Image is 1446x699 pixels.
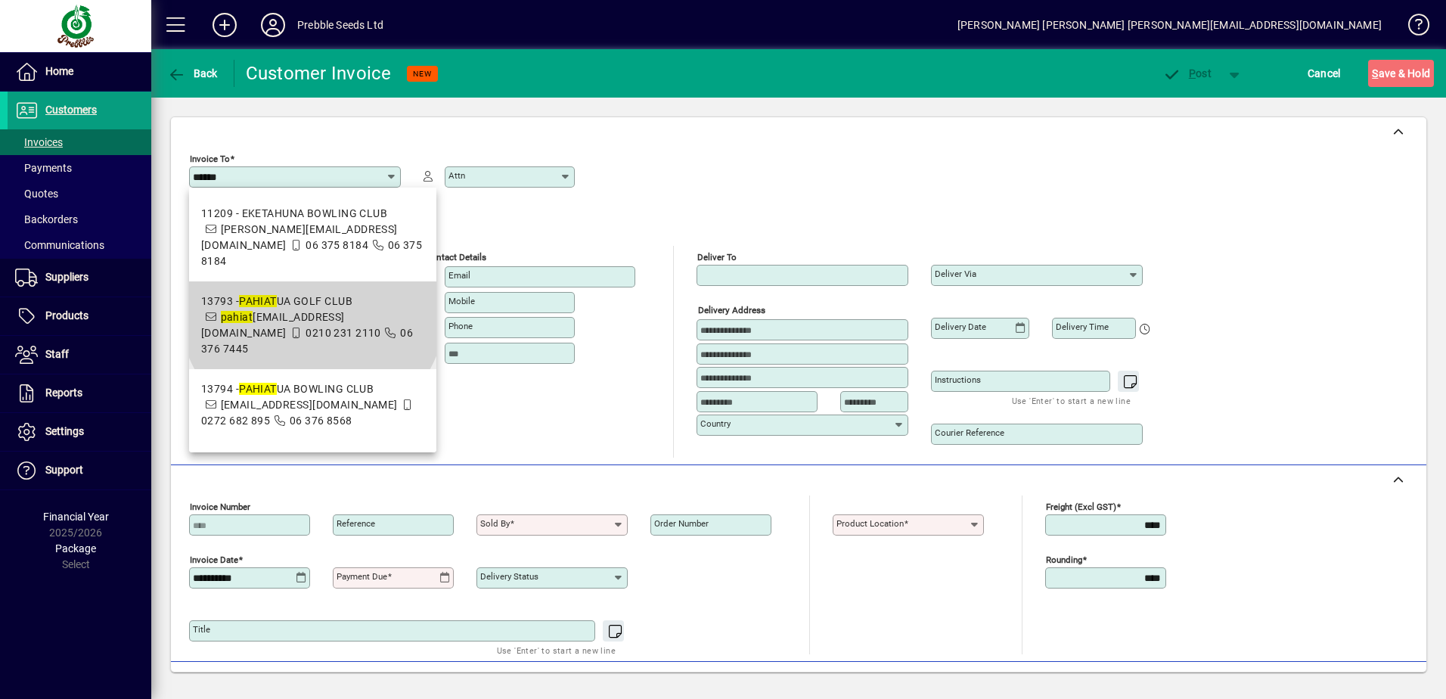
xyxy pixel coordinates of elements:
a: Reports [8,374,151,412]
a: Invoices [8,129,151,155]
span: Invoices [15,136,63,148]
span: ost [1162,67,1212,79]
mat-hint: Use 'Enter' to start a new line [1012,392,1131,409]
span: Package [55,542,96,555]
span: P [1189,67,1196,79]
span: 06 375 8184 [306,239,368,251]
button: Post [1155,60,1219,87]
mat-label: Title [193,624,210,635]
span: Quotes [15,188,58,200]
mat-label: Mobile [448,296,475,306]
span: Product [1323,671,1385,695]
button: Profile [249,11,297,39]
a: Support [8,452,151,489]
span: Home [45,65,73,77]
em: pahiat [221,311,253,323]
mat-label: Invoice number [190,502,250,512]
span: Cancel [1308,61,1341,85]
em: PAHIAT [239,295,277,307]
a: Home [8,53,151,91]
mat-label: Invoice To [190,154,230,164]
span: Staff [45,348,69,360]
button: Back [163,60,222,87]
mat-label: Sold by [480,518,510,529]
button: Save & Hold [1368,60,1434,87]
mat-label: Phone [448,321,473,331]
a: Knowledge Base [1397,3,1427,52]
mat-option: 14118 - PONGAROA GOLF CLUB [189,441,436,513]
mat-label: Freight (excl GST) [1046,502,1116,512]
a: Backorders [8,207,151,232]
span: Backorders [15,213,78,225]
div: 13793 - UA GOLF CLUB [201,294,424,309]
mat-label: Email [448,270,470,281]
mat-option: 13794 - PAHIATUA BOWLING CLUB [189,369,436,441]
div: 11209 - EKETAHUNA BOWLING CLUB [201,206,424,222]
mat-label: Country [700,418,731,429]
span: [PERSON_NAME][EMAIL_ADDRESS][DOMAIN_NAME] [201,223,398,251]
span: Settings [45,425,84,437]
mat-label: Invoice date [190,555,238,565]
mat-label: Instructions [935,374,981,385]
em: PAHIAT [239,383,277,395]
mat-option: 13793 - PAHIATUA GOLF CLUB [189,281,436,369]
span: Support [45,464,83,476]
span: S [1372,67,1378,79]
span: [EMAIL_ADDRESS][DOMAIN_NAME] [201,311,345,339]
button: Add [200,11,249,39]
button: Cancel [1304,60,1345,87]
div: [PERSON_NAME] [PERSON_NAME] [PERSON_NAME][EMAIL_ADDRESS][DOMAIN_NAME] [957,13,1382,37]
a: Quotes [8,181,151,207]
span: [EMAIL_ADDRESS][DOMAIN_NAME] [221,399,398,411]
mat-label: Deliver via [935,269,976,279]
span: 0210 231 2110 [306,327,381,339]
mat-label: Product location [836,518,904,529]
mat-hint: Use 'Enter' to start a new line [497,642,616,659]
mat-label: Courier Reference [935,427,1004,438]
mat-label: Rounding [1046,555,1082,565]
mat-label: Delivery status [480,571,538,582]
a: Communications [8,232,151,258]
mat-label: Reference [337,518,375,529]
button: Product [1316,669,1392,697]
mat-label: Payment due [337,571,387,582]
div: Prebble Seeds Ltd [297,13,383,37]
a: Payments [8,155,151,181]
span: NEW [413,69,432,79]
mat-option: 11209 - EKETAHUNA BOWLING CLUB [189,194,436,281]
span: 06 376 8568 [290,415,352,427]
a: Settings [8,413,151,451]
span: Back [167,67,218,79]
a: Suppliers [8,259,151,297]
span: Communications [15,239,104,251]
span: Financial Year [43,511,109,523]
a: Products [8,297,151,335]
div: 13794 - UA BOWLING CLUB [201,381,424,397]
app-page-header-button: Back [151,60,234,87]
span: Customers [45,104,97,116]
span: Payments [15,162,72,174]
mat-label: Delivery date [935,322,986,332]
span: 0272 682 895 [201,415,270,427]
mat-label: Order number [654,518,709,529]
span: ave & Hold [1372,61,1430,85]
div: Customer Invoice [246,61,392,85]
mat-label: Attn [448,170,465,181]
span: Suppliers [45,271,88,283]
mat-label: Delivery time [1056,322,1109,332]
a: Staff [8,336,151,374]
span: Products [45,309,88,322]
span: Reports [45,387,82,399]
mat-label: Deliver To [697,252,737,263]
